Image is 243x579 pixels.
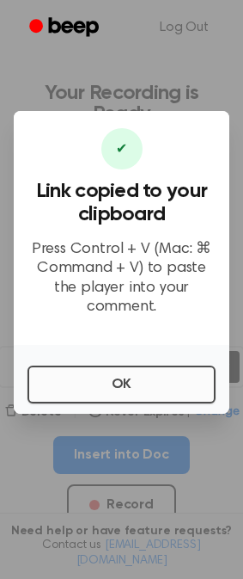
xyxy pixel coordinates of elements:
[101,128,143,169] div: ✔
[27,366,216,403] button: OK
[27,180,216,226] h3: Link copied to your clipboard
[27,240,216,317] p: Press Control + V (Mac: ⌘ Command + V) to paste the player into your comment.
[17,11,114,45] a: Beep
[143,7,226,48] a: Log Out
